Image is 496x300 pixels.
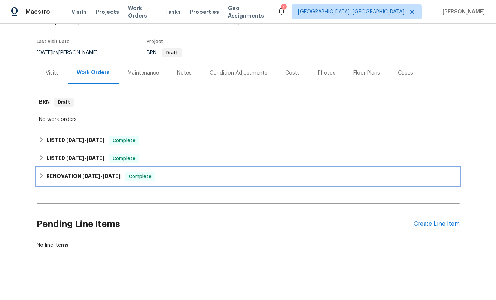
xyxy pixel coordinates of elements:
span: [PERSON_NAME] [439,8,485,16]
div: by [PERSON_NAME] [37,48,107,57]
div: Cases [398,69,413,77]
div: RENOVATION [DATE]-[DATE]Complete [37,167,460,185]
div: LISTED [DATE]-[DATE]Complete [37,149,460,167]
div: Work Orders [77,69,110,76]
span: [DATE] [37,50,52,55]
span: [DATE] [66,137,84,143]
h6: BRN [39,98,50,107]
span: Work Orders [128,4,156,19]
span: Complete [110,155,139,162]
span: Geo Assignments [228,4,268,19]
span: Draft [163,51,181,55]
div: LISTED [DATE]-[DATE]Complete [37,131,460,149]
span: - [66,155,104,161]
span: Complete [110,137,139,144]
div: Costs [285,69,300,77]
div: Floor Plans [353,69,380,77]
span: Maestro [25,8,50,16]
span: Visits [71,8,87,16]
span: [DATE] [86,137,104,143]
span: [DATE] [103,173,121,179]
div: Maintenance [128,69,159,77]
div: Visits [46,69,59,77]
h6: RENOVATION [46,172,121,181]
span: Properties [190,8,219,16]
span: Projects [96,8,119,16]
span: [DATE] [86,155,104,161]
span: Draft [55,99,73,106]
div: Create Line Item [414,221,460,228]
span: [DATE] [66,155,84,161]
span: Project [147,39,163,44]
span: BRN [147,50,182,55]
span: Tasks [165,9,181,15]
span: [DATE] [82,173,100,179]
h6: LISTED [46,136,104,145]
span: - [82,173,121,179]
div: Condition Adjustments [210,69,267,77]
div: 1 [281,4,286,12]
div: BRN Draft [37,90,460,114]
div: Photos [318,69,335,77]
span: [GEOGRAPHIC_DATA], [GEOGRAPHIC_DATA] [298,8,404,16]
div: No line items. [37,242,460,249]
h6: LISTED [46,154,104,163]
span: Complete [126,173,155,180]
span: Last Visit Date [37,39,70,44]
h2: Pending Line Items [37,207,414,242]
div: No work orders. [39,116,457,123]
div: Notes [177,69,192,77]
span: - [66,137,104,143]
